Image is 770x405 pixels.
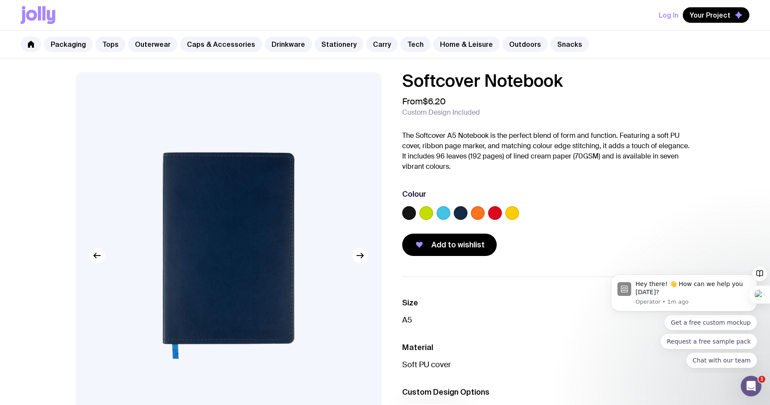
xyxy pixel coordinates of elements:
[433,37,500,52] a: Home & Leisure
[128,37,177,52] a: Outerwear
[402,72,694,89] h1: Softcover Notebook
[402,131,694,172] p: The Softcover A5 Notebook is the perfect blend of form and function. Featuring a soft PU cover, r...
[402,387,694,397] h3: Custom Design Options
[400,37,431,52] a: Tech
[402,96,446,107] span: From
[402,234,497,256] button: Add to wishlist
[683,7,749,23] button: Your Project
[402,342,694,353] h3: Material
[423,96,446,107] span: $6.20
[95,37,125,52] a: Tops
[502,37,548,52] a: Outdoors
[366,37,398,52] a: Carry
[315,37,364,52] a: Stationery
[402,189,426,199] h3: Colour
[659,7,678,23] button: Log In
[402,298,694,308] h3: Size
[402,108,480,117] span: Custom Design Included
[598,267,770,373] iframe: Intercom notifications message
[180,37,262,52] a: Caps & Accessories
[431,240,485,250] span: Add to wishlist
[265,37,312,52] a: Drinkware
[690,11,730,19] span: Your Project
[402,359,694,370] p: Soft PU cover
[758,376,765,383] span: 1
[44,37,93,52] a: Packaging
[550,37,589,52] a: Snacks
[402,315,694,325] p: A5
[741,376,761,396] iframe: Intercom live chat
